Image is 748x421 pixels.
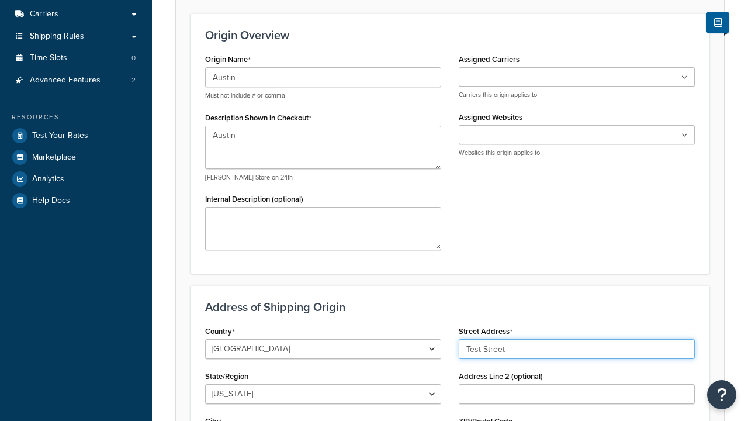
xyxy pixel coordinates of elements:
[32,174,64,184] span: Analytics
[9,70,143,91] a: Advanced Features2
[205,126,441,169] textarea: Austin
[9,47,143,69] li: Time Slots
[459,91,695,99] p: Carriers this origin applies to
[459,327,512,336] label: Street Address
[131,53,136,63] span: 0
[706,12,729,33] button: Show Help Docs
[9,147,143,168] a: Marketplace
[205,195,303,203] label: Internal Description (optional)
[9,190,143,211] a: Help Docs
[205,327,235,336] label: Country
[131,75,136,85] span: 2
[9,4,143,25] a: Carriers
[205,173,441,182] p: [PERSON_NAME] Store on 24th
[205,55,251,64] label: Origin Name
[459,113,522,122] label: Assigned Websites
[205,29,695,42] h3: Origin Overview
[9,112,143,122] div: Resources
[32,196,70,206] span: Help Docs
[9,125,143,146] a: Test Your Rates
[459,372,543,381] label: Address Line 2 (optional)
[707,380,736,409] button: Open Resource Center
[30,32,84,42] span: Shipping Rules
[9,70,143,91] li: Advanced Features
[32,153,76,163] span: Marketplace
[205,372,248,381] label: State/Region
[32,131,88,141] span: Test Your Rates
[205,113,311,123] label: Description Shown in Checkout
[9,168,143,189] a: Analytics
[9,26,143,47] a: Shipping Rules
[30,75,101,85] span: Advanced Features
[459,149,695,157] p: Websites this origin applies to
[9,47,143,69] a: Time Slots0
[205,91,441,100] p: Must not include # or comma
[459,55,520,64] label: Assigned Carriers
[205,301,695,313] h3: Address of Shipping Origin
[30,53,67,63] span: Time Slots
[30,9,58,19] span: Carriers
